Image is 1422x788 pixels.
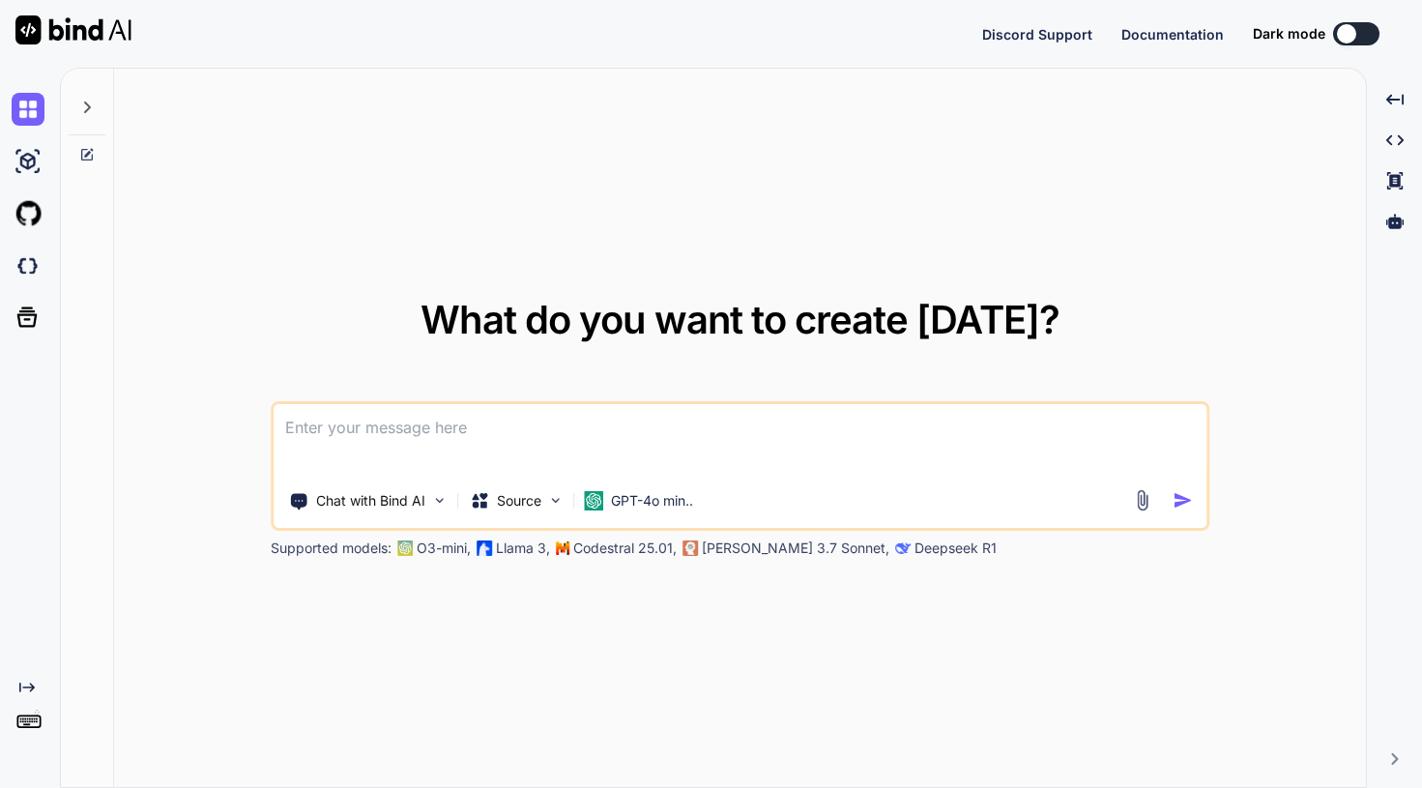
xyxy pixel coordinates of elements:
[15,15,131,44] img: Bind AI
[431,492,448,509] img: Pick Tools
[1174,490,1194,511] img: icon
[982,24,1092,44] button: Discord Support
[316,491,425,511] p: Chat with Bind AI
[12,93,44,126] img: chat
[982,26,1092,43] span: Discord Support
[914,539,997,558] p: Deepseek R1
[611,491,693,511] p: GPT-4o min..
[421,296,1059,343] span: What do you want to create [DATE]?
[271,539,392,558] p: Supported models:
[397,540,413,556] img: GPT-4
[497,491,541,511] p: Source
[1132,489,1154,511] img: attachment
[547,492,564,509] img: Pick Models
[573,539,677,558] p: Codestral 25.01,
[1253,24,1325,44] span: Dark mode
[895,540,911,556] img: claude
[584,491,603,511] img: GPT-4o mini
[702,539,889,558] p: [PERSON_NAME] 3.7 Sonnet,
[12,197,44,230] img: githubLight
[556,541,569,555] img: Mistral-AI
[496,539,550,558] p: Llama 3,
[12,145,44,178] img: ai-studio
[682,540,698,556] img: claude
[12,249,44,282] img: darkCloudIdeIcon
[477,540,492,556] img: Llama2
[417,539,471,558] p: O3-mini,
[1121,24,1224,44] button: Documentation
[1121,26,1224,43] span: Documentation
